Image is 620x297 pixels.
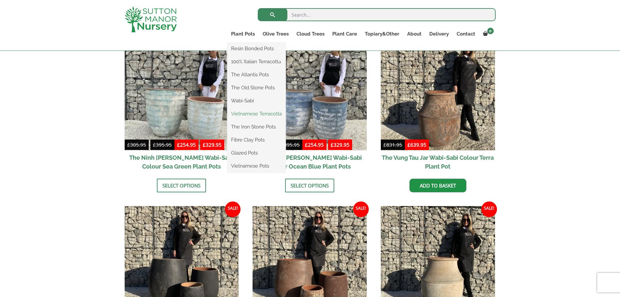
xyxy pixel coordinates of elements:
[153,141,156,148] span: £
[481,201,497,217] span: Sale!
[225,201,241,217] span: Sale!
[227,109,286,119] a: Vietnamese Terracotta
[293,29,328,38] a: Cloud Trees
[285,179,334,192] a: Select options for “The Ninh Binh Wabi-Sabi Colour Ocean Blue Plant Pots”
[125,141,174,150] del: -
[305,141,324,148] bdi: 254.95
[227,83,286,93] a: The Old Stone Pots
[331,141,334,148] span: £
[203,141,222,148] bdi: 329.95
[127,141,130,148] span: £
[177,141,196,148] bdi: 254.95
[331,141,350,148] bdi: 329.95
[227,122,286,132] a: The Iron Stone Pots
[227,161,286,171] a: Vietnamese Pots
[125,36,239,174] a: Sale! £305.95-£395.95 £254.95-£329.95 The Ninh [PERSON_NAME] Wabi-Sabi Colour Sea Green Plant Pots
[227,70,286,80] a: The Atlantis Pots
[403,29,425,38] a: About
[125,36,239,150] img: The Ninh Binh Wabi-Sabi Colour Sea Green Plant Pots
[305,141,308,148] span: £
[227,135,286,145] a: Fibre Clay Pots
[227,148,286,158] a: Glazed Pots
[153,141,172,148] bdi: 395.95
[125,7,177,32] img: logo
[381,36,495,150] img: The Vung Tau Jar Wabi-Sabi Colour Terra Plant Pot
[259,29,293,38] a: Olive Trees
[281,141,300,148] bdi: 395.95
[353,201,369,217] span: Sale!
[227,96,286,106] a: Wabi-Sabi
[407,141,426,148] bdi: 639.95
[174,141,224,150] ins: -
[425,29,453,38] a: Delivery
[227,44,286,53] a: Resin Bonded Pots
[453,29,479,38] a: Contact
[479,29,496,38] a: 0
[125,150,239,174] h2: The Ninh [PERSON_NAME] Wabi-Sabi Colour Sea Green Plant Pots
[253,150,367,174] h2: The Ninh [PERSON_NAME] Wabi-Sabi Colour Ocean Blue Plant Pots
[203,141,206,148] span: £
[157,179,206,192] a: Select options for “The Ninh Binh Wabi-Sabi Colour Sea Green Plant Pots”
[381,150,495,174] h2: The Vung Tau Jar Wabi-Sabi Colour Terra Plant Pot
[227,29,259,38] a: Plant Pots
[383,141,402,148] bdi: 831.95
[253,36,367,150] img: The Ninh Binh Wabi-Sabi Colour Ocean Blue Plant Pots
[253,36,367,174] a: Sale! £305.95-£395.95 £254.95-£329.95 The Ninh [PERSON_NAME] Wabi-Sabi Colour Ocean Blue Plant Pots
[302,141,352,150] ins: -
[487,28,494,34] span: 0
[177,141,180,148] span: £
[328,29,361,38] a: Plant Care
[409,179,466,192] a: Add to basket: “The Vung Tau Jar Wabi-Sabi Colour Terra Plant Pot”
[258,8,496,21] input: Search...
[407,141,410,148] span: £
[381,36,495,174] a: Sale! The Vung Tau Jar Wabi-Sabi Colour Terra Plant Pot
[383,141,386,148] span: £
[127,141,146,148] bdi: 305.95
[361,29,403,38] a: Topiary&Other
[227,57,286,67] a: 100% Italian Terracotta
